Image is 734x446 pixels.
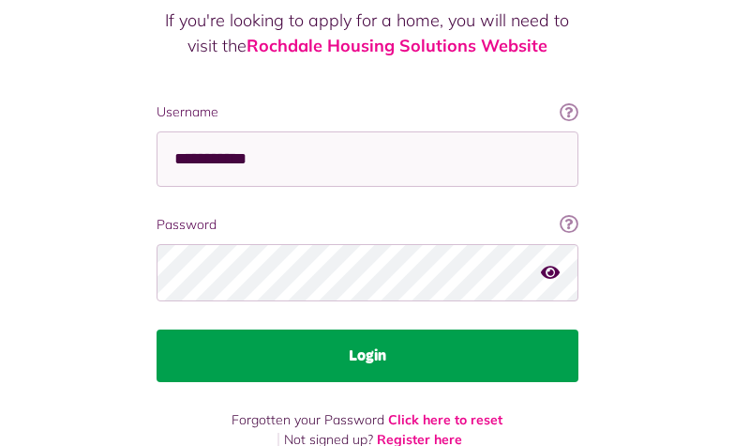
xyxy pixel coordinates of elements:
p: If you're looking to apply for a home, you will need to visit the [157,8,578,58]
label: Password [157,215,578,235]
a: Click here to reset [388,411,502,428]
span: Forgotten your Password [232,411,384,428]
label: Username [157,102,578,122]
a: Rochdale Housing Solutions Website [247,35,547,56]
button: Login [157,330,578,382]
